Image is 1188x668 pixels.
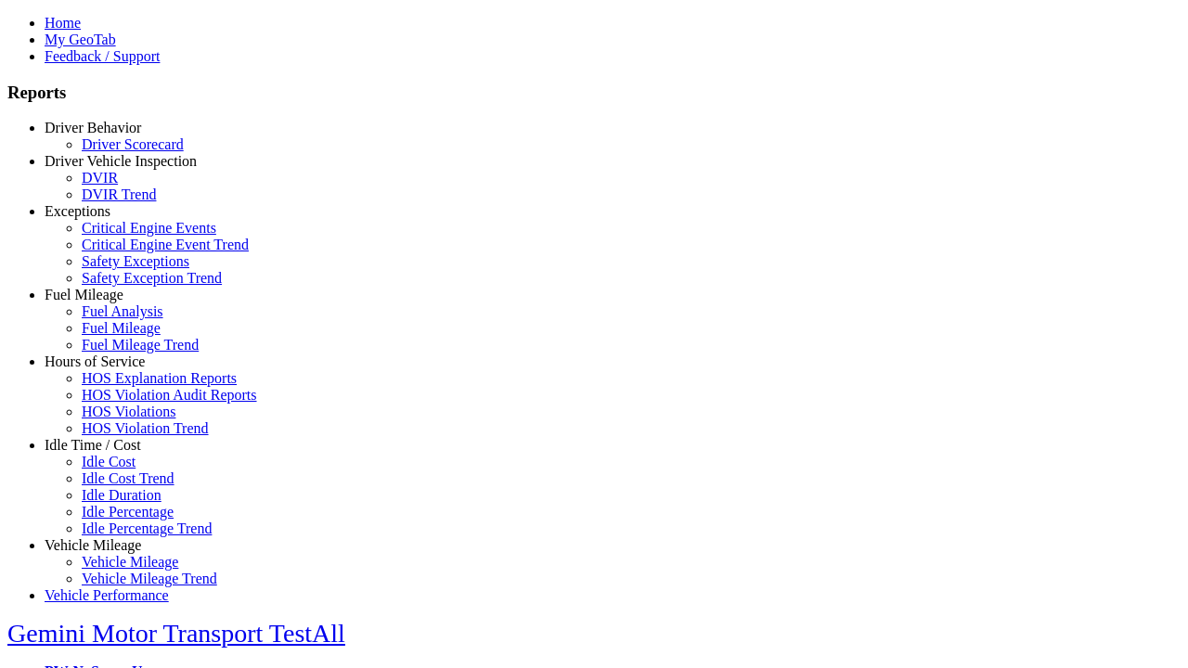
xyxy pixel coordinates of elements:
[82,554,178,570] a: Vehicle Mileage
[45,437,141,453] a: Idle Time / Cost
[82,504,174,520] a: Idle Percentage
[45,203,110,219] a: Exceptions
[82,470,174,486] a: Idle Cost Trend
[45,48,160,64] a: Feedback / Support
[82,370,237,386] a: HOS Explanation Reports
[82,237,249,252] a: Critical Engine Event Trend
[7,619,345,648] a: Gemini Motor Transport TestAll
[45,120,141,135] a: Driver Behavior
[82,220,216,236] a: Critical Engine Events
[7,83,1181,103] h3: Reports
[82,387,257,403] a: HOS Violation Audit Reports
[82,420,209,436] a: HOS Violation Trend
[45,153,197,169] a: Driver Vehicle Inspection
[82,186,156,202] a: DVIR Trend
[82,170,118,186] a: DVIR
[45,15,81,31] a: Home
[82,520,212,536] a: Idle Percentage Trend
[45,587,169,603] a: Vehicle Performance
[45,287,123,302] a: Fuel Mileage
[45,32,116,47] a: My GeoTab
[82,270,222,286] a: Safety Exception Trend
[82,571,217,586] a: Vehicle Mileage Trend
[82,253,189,269] a: Safety Exceptions
[82,487,161,503] a: Idle Duration
[82,136,184,152] a: Driver Scorecard
[45,537,141,553] a: Vehicle Mileage
[82,320,161,336] a: Fuel Mileage
[82,454,136,469] a: Idle Cost
[45,353,145,369] a: Hours of Service
[82,337,199,353] a: Fuel Mileage Trend
[82,404,175,419] a: HOS Violations
[82,303,163,319] a: Fuel Analysis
